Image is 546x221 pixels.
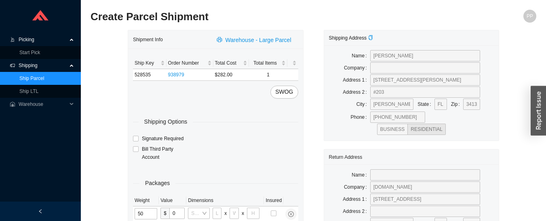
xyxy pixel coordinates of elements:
button: printerWarehouse - Large Parcel [212,34,298,45]
a: Start Pick [19,50,40,55]
label: Company [344,62,370,74]
th: undefined sortable [287,57,298,69]
span: $ [160,208,169,219]
label: Address 1 [343,194,370,205]
input: W [230,208,239,219]
span: RESIDENTIAL [411,126,443,132]
span: SWOG [275,87,293,97]
th: Total Cost sortable [213,57,249,69]
button: SWOG [270,86,298,99]
span: copy [368,35,373,40]
label: State [417,99,434,110]
th: Order Number sortable [167,57,213,69]
div: x [224,209,227,217]
span: printer [217,37,224,43]
div: Copy [368,34,373,42]
span: Ship Key [135,59,159,67]
label: City [356,99,370,110]
span: left [38,209,43,214]
a: Ship Parcel [19,76,44,81]
th: Value [159,195,186,206]
a: Ship LTL [19,88,38,94]
label: Name [352,169,370,181]
label: Company [344,181,370,193]
span: Signature Required [139,135,187,143]
span: Warehouse - Large Parcel [226,36,291,45]
th: Total Items sortable [249,57,287,69]
td: 1 [249,69,287,81]
h2: Create Parcel Shipment [91,10,425,24]
th: Ship Key sortable [133,57,167,69]
input: H [247,208,259,219]
div: x [242,209,244,217]
label: Address 2 [343,86,370,98]
td: 528535 [133,69,167,81]
label: Address 1 [343,74,370,86]
input: L [213,208,222,219]
span: Bill Third Party Account [139,145,186,161]
span: Packages [139,179,175,188]
th: Dimensions [186,195,264,206]
span: Shipping Options [139,117,193,126]
td: $282.00 [213,69,249,81]
div: Return Address [329,149,494,164]
span: Picking [19,33,67,46]
th: Weight [133,195,159,206]
span: BUSINESS [380,126,405,132]
span: Total Items [251,59,279,67]
span: Total Cost [215,59,242,67]
span: PP [527,10,533,23]
label: Zip [451,99,463,110]
span: Shipping Address [329,35,373,41]
span: Warehouse [19,98,67,111]
span: Shipping [19,59,67,72]
button: close-circle [285,208,297,220]
div: Shipment Info [133,32,212,47]
label: Address 2 [343,206,370,217]
label: Name [352,50,370,61]
span: Order Number [168,59,206,67]
label: Phone [351,112,370,123]
th: Insured [264,195,283,206]
a: 938979 [168,72,184,78]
